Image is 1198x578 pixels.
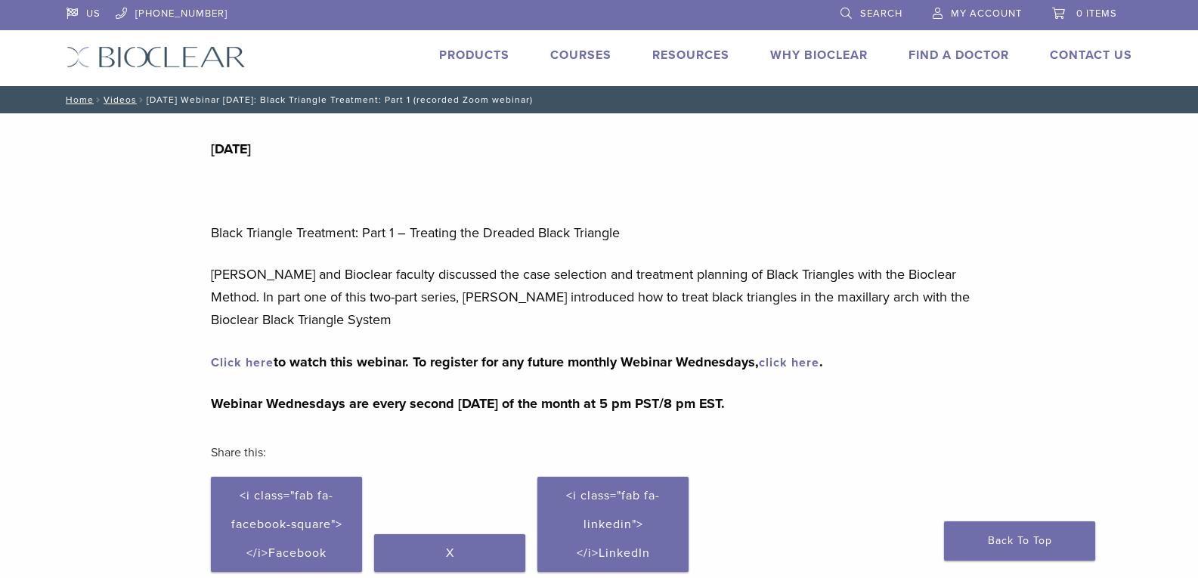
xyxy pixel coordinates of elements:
a: Back To Top [944,521,1095,561]
span: My Account [951,8,1022,20]
img: Bioclear [67,46,246,68]
span: / [94,96,104,104]
span: / [137,96,147,104]
a: <i class="fab fa-facebook-square"></i>Facebook [211,477,362,572]
strong: Webinar Wednesdays are every second [DATE] of the month at 5 pm PST/8 pm EST. [211,395,725,412]
p: Black Triangle Treatment: Part 1 – Treating the Dreaded Black Triangle [211,221,987,244]
span: Search [860,8,902,20]
a: Resources [652,48,729,63]
a: Courses [550,48,611,63]
a: Contact Us [1050,48,1132,63]
a: Click here [211,355,274,370]
span: X [446,546,454,561]
a: click here [759,355,819,370]
a: Products [439,48,509,63]
strong: [DATE] [211,141,251,157]
strong: to watch this webinar. To register for any future monthly Webinar Wednesdays, . [211,354,823,370]
a: Videos [104,94,137,105]
h3: Share this: [211,434,987,471]
nav: [DATE] Webinar [DATE]: Black Triangle Treatment: Part 1 (recorded Zoom webinar) [55,86,1144,113]
span: 0 items [1076,8,1117,20]
span: <i class="fab fa-facebook-square"></i>Facebook [231,488,342,561]
a: Home [61,94,94,105]
a: <i class="fab fa-linkedin"></i>LinkedIn [537,477,689,572]
a: Why Bioclear [770,48,868,63]
p: [PERSON_NAME] and Bioclear faculty discussed the case selection and treatment planning of Black T... [211,263,987,331]
a: Find A Doctor [909,48,1009,63]
a: X [374,534,525,572]
span: <i class="fab fa-linkedin"></i>LinkedIn [566,488,660,561]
